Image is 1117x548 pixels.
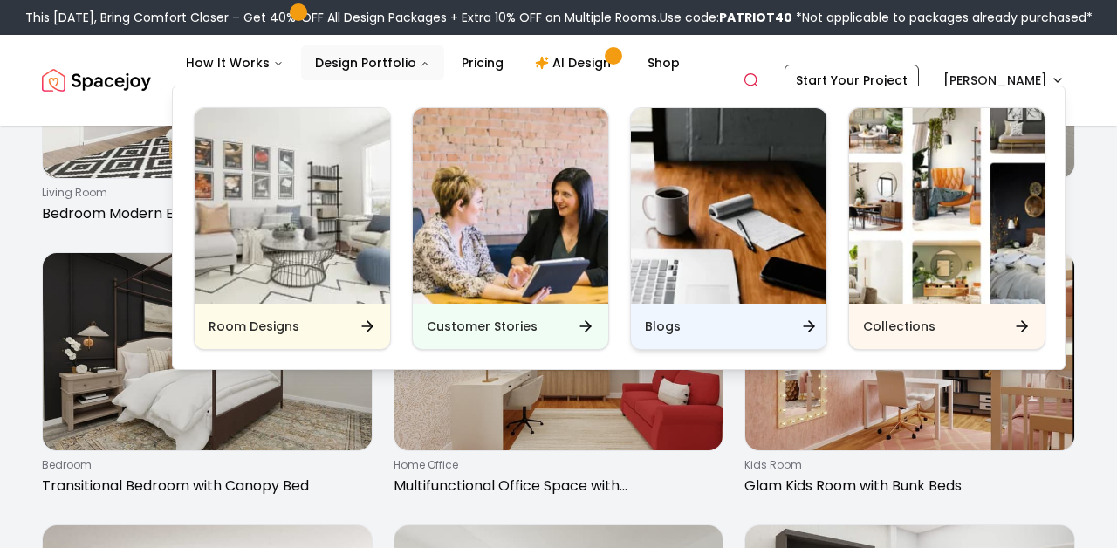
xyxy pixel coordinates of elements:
[630,107,827,350] a: BlogsBlogs
[173,86,1066,371] div: Design Portfolio
[719,9,792,26] b: PATRIOT40
[172,45,694,80] nav: Main
[42,186,366,200] p: living room
[849,108,1045,304] img: Collections
[42,63,151,98] a: Spacejoy
[933,65,1075,96] button: [PERSON_NAME]
[863,318,935,335] h6: Collections
[194,107,391,350] a: Room DesignsRoom Designs
[521,45,630,80] a: AI Design
[744,476,1068,497] p: Glam Kids Room with Bunk Beds
[848,107,1045,350] a: CollectionsCollections
[744,252,1075,503] a: Glam Kids Room with Bunk Bedskids roomGlam Kids Room with Bunk Beds
[394,252,724,503] a: Multifunctional Office Space with Murphy Bedhome officeMultifunctional Office Space with [PERSON_...
[195,108,390,304] img: Room Designs
[448,45,517,80] a: Pricing
[634,45,694,80] a: Shop
[42,476,366,497] p: Transitional Bedroom with Canopy Bed
[394,476,717,497] p: Multifunctional Office Space with [PERSON_NAME] Bed
[42,458,366,472] p: bedroom
[42,63,151,98] img: Spacejoy Logo
[744,458,1068,472] p: kids room
[792,9,1093,26] span: *Not applicable to packages already purchased*
[412,107,609,350] a: Customer StoriesCustomer Stories
[209,318,299,335] h6: Room Designs
[42,252,373,503] a: Transitional Bedroom with Canopy BedbedroomTransitional Bedroom with Canopy Bed
[25,9,1093,26] div: This [DATE], Bring Comfort Closer – Get 40% OFF All Design Packages + Extra 10% OFF on Multiple R...
[631,108,826,304] img: Blogs
[42,203,366,224] p: Bedroom Modern Elegant with Canopy Bed
[301,45,444,80] button: Design Portfolio
[43,253,372,450] img: Transitional Bedroom with Canopy Bed
[42,35,1075,126] nav: Global
[427,318,538,335] h6: Customer Stories
[785,65,919,96] a: Start Your Project
[660,9,792,26] span: Use code:
[645,318,681,335] h6: Blogs
[413,108,608,304] img: Customer Stories
[394,458,717,472] p: home office
[172,45,298,80] button: How It Works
